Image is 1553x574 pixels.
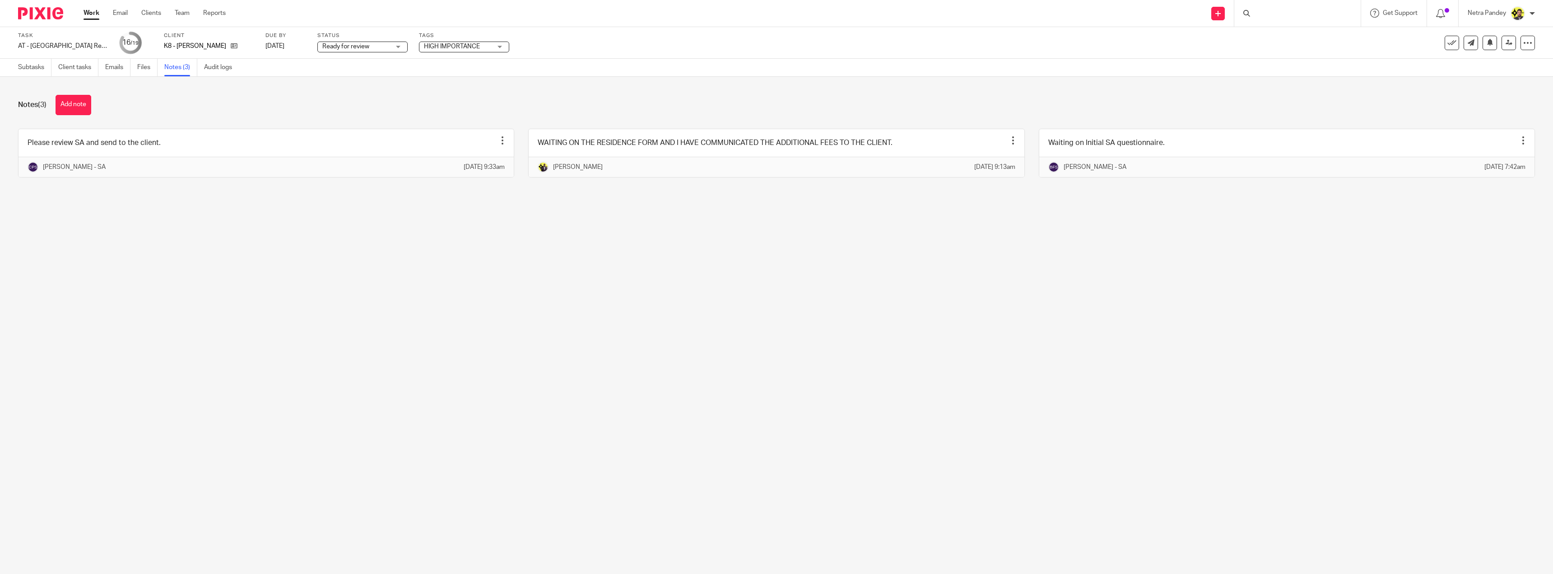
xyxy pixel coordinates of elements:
label: Client [164,32,254,39]
span: [DATE] [265,43,284,49]
a: Reassign task [1502,36,1516,50]
p: K8 - [PERSON_NAME] [164,42,226,51]
a: Files [137,59,158,76]
p: [DATE] 7:42am [1484,163,1525,172]
img: Netra-New-Starbridge-Yellow.jpg [1511,6,1525,21]
button: Add note [56,95,91,115]
a: Client tasks [58,59,98,76]
span: K8 - SANTIGIE KANU [164,42,226,51]
div: AT - [GEOGRAPHIC_DATA] Return - PE [DATE] [18,42,108,51]
p: [PERSON_NAME] - SA [1064,163,1126,172]
a: Reports [203,9,226,18]
a: Audit logs [204,59,239,76]
a: Team [175,9,190,18]
a: Send new email to K8 - SANTIGIE KANU [1464,36,1478,50]
img: svg%3E [28,162,38,173]
small: /19 [130,41,139,46]
p: [PERSON_NAME] [553,163,603,172]
i: Open client page [231,42,237,49]
img: Pixie [18,7,63,19]
img: svg%3E [1048,162,1059,173]
p: Netra Pandey [1468,9,1506,18]
span: (3) [38,101,46,108]
a: Email [113,9,128,18]
span: HIGH IMPORTANCE [424,43,480,50]
a: Subtasks [18,59,51,76]
label: Due by [265,32,306,39]
img: Yemi-Starbridge.jpg [538,162,549,173]
a: Work [84,9,99,18]
a: Notes (3) [164,59,197,76]
button: Snooze task [1483,36,1497,50]
p: [DATE] 9:13am [974,163,1015,172]
span: Get Support [1383,10,1418,16]
p: [PERSON_NAME] - SA [43,163,106,172]
h1: Notes [18,100,46,110]
label: Status [317,32,408,39]
a: Clients [141,9,161,18]
p: [DATE] 9:33am [464,163,505,172]
a: Emails [105,59,130,76]
span: Ready for review [322,43,369,50]
div: 16 [122,37,139,48]
label: Task [18,32,108,39]
label: Tags [419,32,509,39]
div: AT - SA Return - PE 05-04-2025 [18,42,108,51]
